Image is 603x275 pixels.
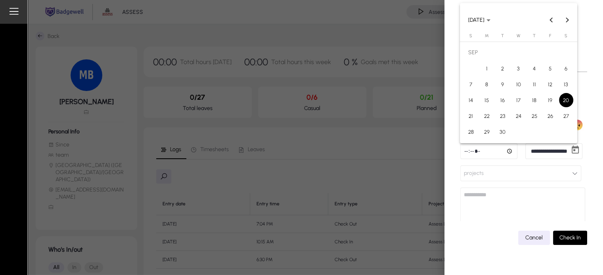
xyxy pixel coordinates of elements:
span: 19 [543,93,557,107]
button: Sep 6, 2025 [558,61,574,76]
button: Sep 4, 2025 [526,61,542,76]
span: W [517,33,520,38]
button: Sep 28, 2025 [463,124,479,140]
span: 9 [496,77,510,91]
span: 21 [464,109,478,123]
span: S [469,33,472,38]
button: Sep 5, 2025 [542,61,558,76]
span: T [533,33,536,38]
button: Sep 13, 2025 [558,76,574,92]
span: 4 [527,61,542,76]
button: Sep 27, 2025 [558,108,574,124]
button: Sep 9, 2025 [495,76,511,92]
span: F [549,33,551,38]
span: 28 [464,125,478,139]
span: S [565,33,567,38]
button: Sep 29, 2025 [479,124,495,140]
button: Sep 2, 2025 [495,61,511,76]
button: Sep 19, 2025 [542,92,558,108]
button: Sep 15, 2025 [479,92,495,108]
button: Sep 7, 2025 [463,76,479,92]
span: 3 [511,61,526,76]
button: Sep 14, 2025 [463,92,479,108]
span: 27 [559,109,573,123]
span: 30 [496,125,510,139]
button: Next month [559,12,575,28]
button: Sep 17, 2025 [511,92,526,108]
button: Sep 1, 2025 [479,61,495,76]
span: [DATE] [468,17,484,23]
span: 13 [559,77,573,91]
button: Sep 12, 2025 [542,76,558,92]
button: Sep 11, 2025 [526,76,542,92]
span: 22 [480,109,494,123]
td: SEP [463,45,574,61]
span: 10 [511,77,526,91]
button: Sep 21, 2025 [463,108,479,124]
span: 1 [480,61,494,76]
button: Sep 22, 2025 [479,108,495,124]
button: Choose month and year [465,13,494,27]
span: 20 [559,93,573,107]
button: Sep 10, 2025 [511,76,526,92]
button: Sep 3, 2025 [511,61,526,76]
button: Previous month [544,12,559,28]
span: 17 [511,93,526,107]
button: Sep 8, 2025 [479,76,495,92]
button: Sep 23, 2025 [495,108,511,124]
span: 29 [480,125,494,139]
button: Sep 16, 2025 [495,92,511,108]
button: Sep 25, 2025 [526,108,542,124]
span: M [485,33,489,38]
span: 23 [496,109,510,123]
span: 25 [527,109,542,123]
span: 7 [464,77,478,91]
span: 6 [559,61,573,76]
span: 11 [527,77,542,91]
span: T [501,33,504,38]
span: 18 [527,93,542,107]
button: Sep 24, 2025 [511,108,526,124]
span: 24 [511,109,526,123]
button: Sep 18, 2025 [526,92,542,108]
button: Sep 26, 2025 [542,108,558,124]
span: 15 [480,93,494,107]
span: 14 [464,93,478,107]
span: 16 [496,93,510,107]
span: 12 [543,77,557,91]
button: Sep 20, 2025 [558,92,574,108]
span: 2 [496,61,510,76]
span: 5 [543,61,557,76]
button: Sep 30, 2025 [495,124,511,140]
span: 26 [543,109,557,123]
span: 8 [480,77,494,91]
